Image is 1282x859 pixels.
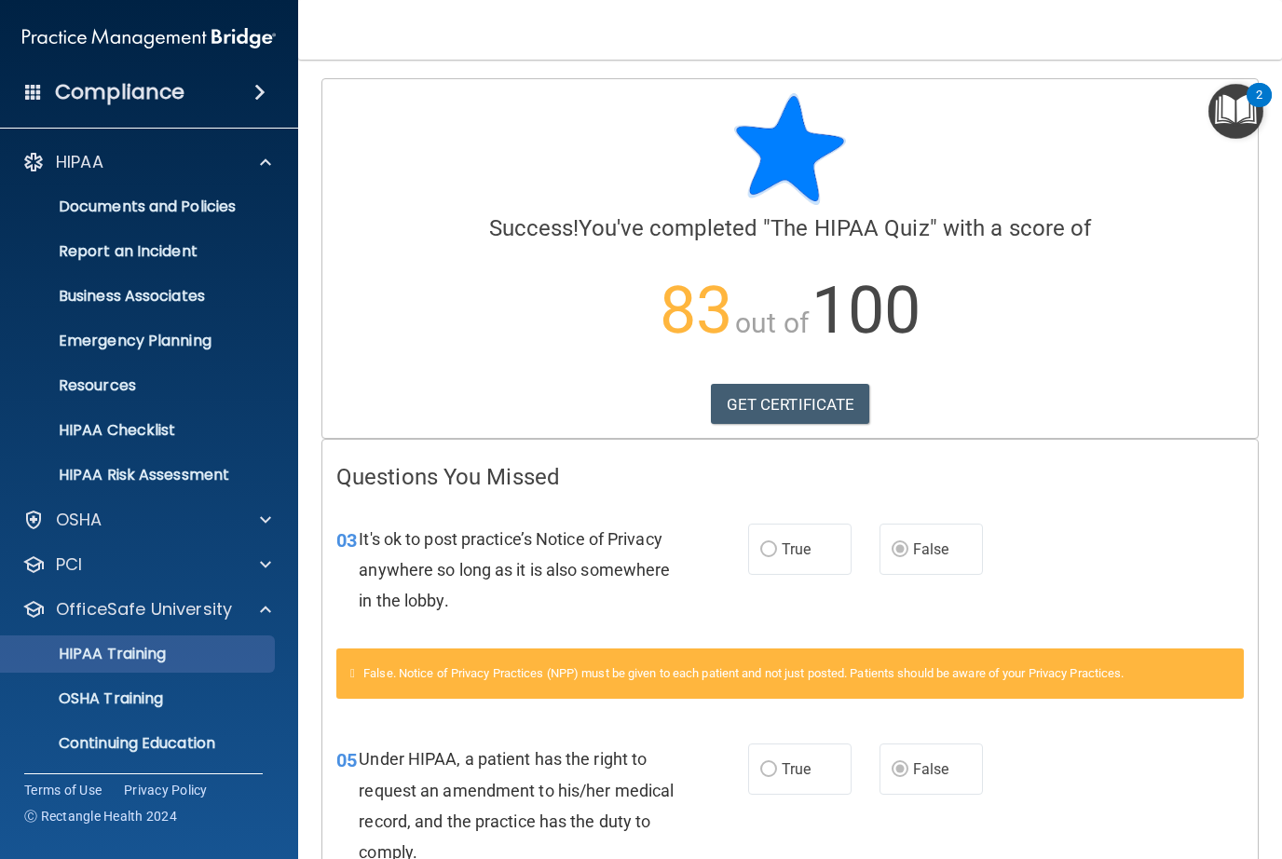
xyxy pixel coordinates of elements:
[1208,84,1263,139] button: Open Resource Center, 2 new notifications
[22,151,271,173] a: HIPAA
[12,198,266,216] p: Documents and Policies
[124,781,208,799] a: Privacy Policy
[811,272,921,348] span: 100
[735,307,809,339] span: out of
[913,760,949,778] span: False
[1256,95,1262,119] div: 2
[734,93,846,205] img: blue-star-rounded.9d042014.png
[55,79,184,105] h4: Compliance
[12,287,266,306] p: Business Associates
[359,529,670,610] span: It's ok to post practice’s Notice of Privacy anywhere so long as it is also somewhere in the lobby.
[782,540,811,558] span: True
[56,553,82,576] p: PCI
[12,332,266,350] p: Emergency Planning
[336,529,357,552] span: 03
[660,272,732,348] span: 83
[913,540,949,558] span: False
[12,689,163,708] p: OSHA Training
[12,242,266,261] p: Report an Incident
[24,807,177,825] span: Ⓒ Rectangle Health 2024
[760,763,777,777] input: True
[22,20,276,57] img: PMB logo
[22,598,271,620] a: OfficeSafe University
[56,151,103,173] p: HIPAA
[12,376,266,395] p: Resources
[892,543,908,557] input: False
[12,421,266,440] p: HIPAA Checklist
[711,384,870,425] a: GET CERTIFICATE
[24,781,102,799] a: Terms of Use
[489,215,580,241] span: Success!
[12,466,266,484] p: HIPAA Risk Assessment
[892,763,908,777] input: False
[336,216,1244,240] h4: You've completed " " with a score of
[363,666,1124,680] span: False. Notice of Privacy Practices (NPP) must be given to each patient and not just posted. Patie...
[336,465,1244,489] h4: Questions You Missed
[782,760,811,778] span: True
[56,509,102,531] p: OSHA
[12,734,266,753] p: Continuing Education
[22,553,271,576] a: PCI
[336,749,357,771] span: 05
[56,598,232,620] p: OfficeSafe University
[771,215,929,241] span: The HIPAA Quiz
[12,645,166,663] p: HIPAA Training
[22,509,271,531] a: OSHA
[760,543,777,557] input: True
